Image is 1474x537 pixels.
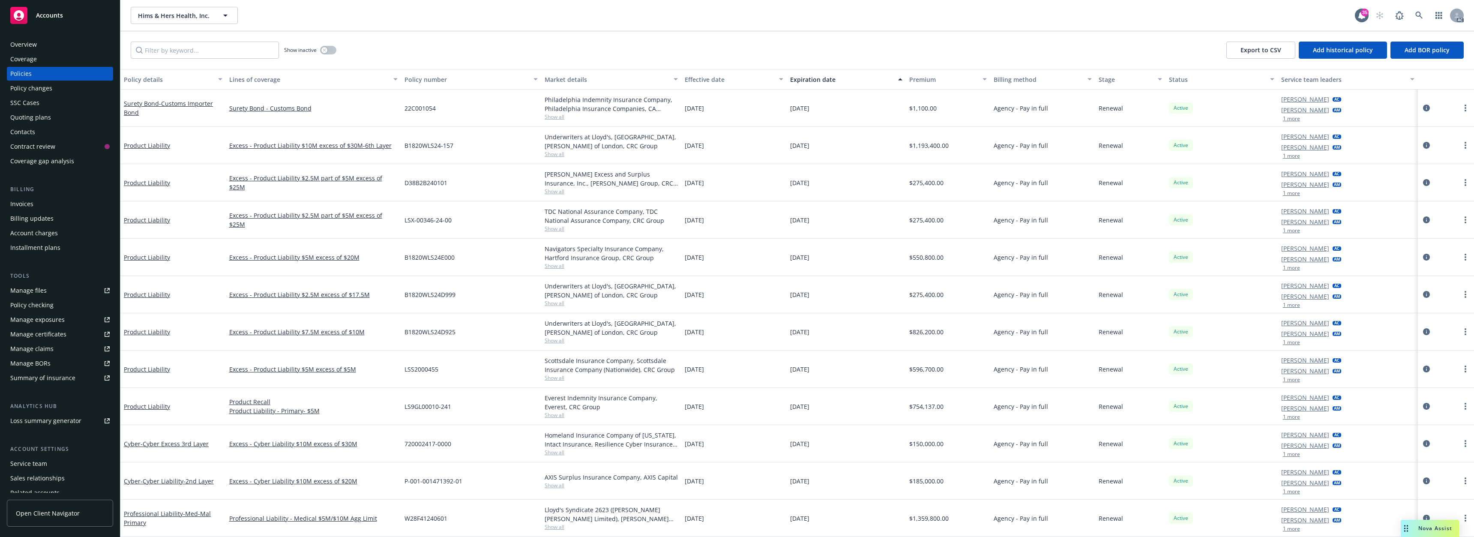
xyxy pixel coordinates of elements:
[545,282,678,300] div: Underwriters at Lloyd's, [GEOGRAPHIC_DATA], [PERSON_NAME] of London, CRC Group
[1421,252,1432,262] a: circleInformation
[545,523,678,531] span: Show all
[124,216,170,224] a: Product Liability
[1283,526,1300,531] button: 1 more
[1460,327,1471,337] a: more
[404,178,447,187] span: D38B2B240101
[36,12,63,19] span: Accounts
[545,505,678,523] div: Lloyd's Syndicate 2623 ([PERSON_NAME] [PERSON_NAME] Limited), [PERSON_NAME] Group, CRC Group
[1281,143,1329,152] a: [PERSON_NAME]
[404,104,436,113] span: 22C001054
[124,75,213,84] div: Policy details
[545,374,678,381] span: Show all
[1299,42,1387,59] button: Add historical policy
[1401,520,1459,537] button: Nova Assist
[7,298,113,312] a: Policy checking
[1281,281,1329,290] a: [PERSON_NAME]
[404,216,452,225] span: LSX-00346-24-00
[790,402,809,411] span: [DATE]
[404,75,528,84] div: Policy number
[124,141,170,150] a: Product Liability
[141,477,214,485] span: - Cyber Liability-2nd Layer
[10,38,37,51] div: Overview
[545,262,678,270] span: Show all
[545,95,678,113] div: Philadelphia Indemnity Insurance Company, Philadelphia Insurance Companies, CA [PERSON_NAME] & Co...
[1421,438,1432,449] a: circleInformation
[685,75,774,84] div: Effective date
[1099,327,1123,336] span: Renewal
[7,67,113,81] a: Policies
[7,111,113,124] a: Quoting plans
[124,99,213,117] a: Surety Bond
[1281,95,1329,104] a: [PERSON_NAME]
[1240,46,1281,54] span: Export to CSV
[229,290,398,299] a: Excess - Product Liability $2.5M excess of $17.5M
[124,402,170,411] a: Product Liability
[685,290,704,299] span: [DATE]
[545,150,678,158] span: Show all
[1430,7,1447,24] a: Switch app
[1281,516,1329,525] a: [PERSON_NAME]
[229,253,398,262] a: Excess - Product Liability $5M excess of $20M
[545,411,678,419] span: Show all
[909,178,944,187] span: $275,400.00
[909,141,949,150] span: $1,193,400.00
[404,477,462,486] span: P-001-001471392-01
[1281,255,1329,264] a: [PERSON_NAME]
[790,75,893,84] div: Expiration date
[1421,140,1432,150] a: circleInformation
[124,440,209,448] a: Cyber
[1281,105,1329,114] a: [PERSON_NAME]
[545,225,678,232] span: Show all
[1411,7,1428,24] a: Search
[1281,207,1329,216] a: [PERSON_NAME]
[545,244,678,262] div: Navigators Specialty Insurance Company, Hartford Insurance Group, CRC Group
[1421,215,1432,225] a: circleInformation
[994,327,1048,336] span: Agency - Pay in full
[131,7,238,24] button: Hims & Hers Health, Inc.
[994,439,1048,448] span: Agency - Pay in full
[685,178,704,187] span: [DATE]
[404,290,455,299] span: B1820WLS24D999
[994,365,1048,374] span: Agency - Pay in full
[545,113,678,120] span: Show all
[1099,290,1123,299] span: Renewal
[1172,253,1189,261] span: Active
[1418,525,1452,532] span: Nova Assist
[124,99,213,117] span: - Customs Importer Bond
[685,104,704,113] span: [DATE]
[7,185,113,194] div: Billing
[7,38,113,51] a: Overview
[229,211,398,229] a: Excess - Product Liability $2.5M part of $5M excess of $25M
[545,356,678,374] div: Scottsdale Insurance Company, Scottsdale Insurance Company (Nationwide), CRC Group
[909,365,944,374] span: $596,700.00
[284,46,317,54] span: Show inactive
[1099,216,1123,225] span: Renewal
[124,291,170,299] a: Product Liability
[10,414,81,428] div: Loss summary generator
[1281,292,1329,301] a: [PERSON_NAME]
[685,439,704,448] span: [DATE]
[10,67,32,81] div: Policies
[1099,439,1123,448] span: Renewal
[685,253,704,262] span: [DATE]
[994,290,1048,299] span: Agency - Pay in full
[1099,402,1123,411] span: Renewal
[404,365,438,374] span: LSS2000455
[1460,177,1471,188] a: more
[1313,46,1373,54] span: Add historical policy
[909,327,944,336] span: $826,200.00
[10,486,60,500] div: Related accounts
[1172,141,1189,149] span: Active
[909,514,949,523] span: $1,359,800.00
[545,449,678,456] span: Show all
[7,371,113,385] a: Summary of insurance
[7,52,113,66] a: Coverage
[1460,513,1471,523] a: more
[1460,252,1471,262] a: more
[7,241,113,255] a: Installment plans
[1281,75,1405,84] div: Service team leaders
[545,132,678,150] div: Underwriters at Lloyd's, [GEOGRAPHIC_DATA], [PERSON_NAME] of London, CRC Group
[1460,476,1471,486] a: more
[545,319,678,337] div: Underwriters at Lloyd's, [GEOGRAPHIC_DATA], [PERSON_NAME] of London, CRC Group
[790,253,809,262] span: [DATE]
